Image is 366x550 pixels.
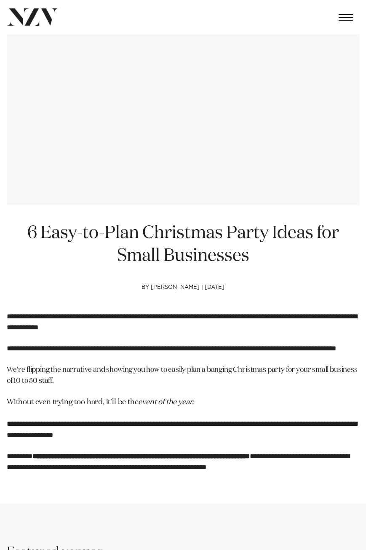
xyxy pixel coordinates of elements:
h4: by [PERSON_NAME] | [DATE] [7,284,359,311]
em: event of the year. [138,398,194,406]
p: We're flipping the narrative and showing you how to easily plan a banging Christmas party for you... [7,365,359,387]
h1: 6 Easy-to-Plan Christmas Party Ideas for Small Businesses [7,222,359,267]
p: Paragraph block [7,311,359,334]
p: Paragraph block [7,451,359,473]
img: nzv-logo.png [7,8,58,26]
p: Paragraph block [7,419,359,441]
span: Without even trying too hard, it'll be the [7,398,138,406]
p: Paragraph block [7,343,359,354]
